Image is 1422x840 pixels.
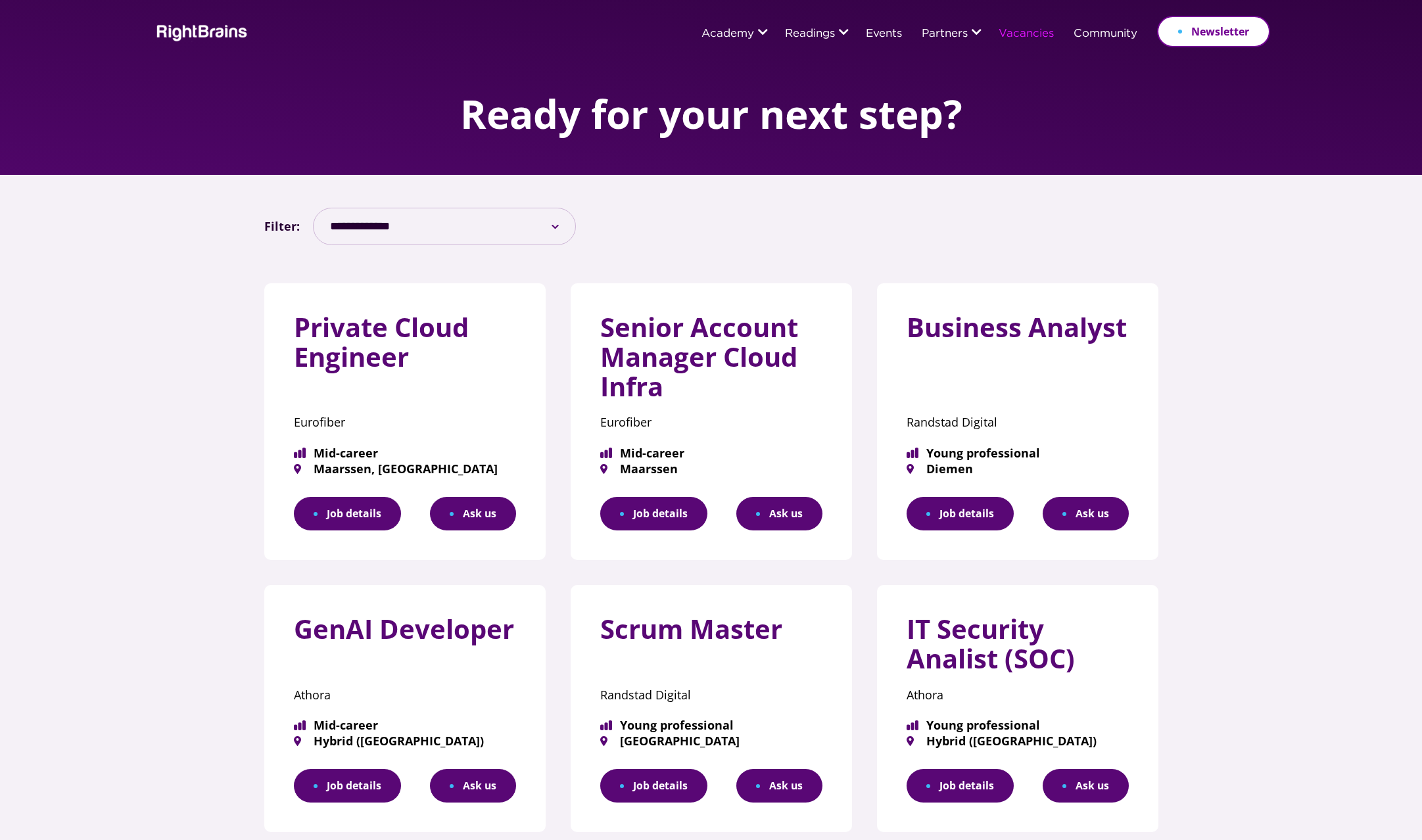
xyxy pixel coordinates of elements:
p: Randstad Digital [600,684,822,707]
a: Readings [785,28,835,40]
button: Ask us [1043,497,1129,530]
span: Hybrid ([GEOGRAPHIC_DATA]) [294,735,516,747]
a: Community [1074,28,1137,40]
h3: Private Cloud Engineer [294,313,516,382]
button: Ask us [1043,769,1129,803]
h3: Scrum Master [600,615,822,654]
p: Athora [294,684,516,707]
span: Young professional [907,719,1129,731]
span: Hybrid ([GEOGRAPHIC_DATA]) [907,735,1129,747]
button: Ask us [736,497,822,530]
h3: Senior Account Manager Cloud Infra [600,313,822,411]
a: Newsletter [1157,16,1270,47]
span: Young professional [600,719,822,731]
img: Rightbrains [153,22,248,41]
button: Ask us [430,769,516,803]
span: Mid-career [294,719,516,731]
button: Ask us [430,497,516,530]
p: Eurofiber [294,411,516,434]
p: Randstad Digital [907,411,1129,434]
a: Job details [294,497,401,530]
h1: Ready for your next step? [460,92,962,135]
a: Job details [600,497,707,530]
span: Young professional [907,447,1129,459]
h3: Business Analyst [907,313,1129,352]
a: Job details [907,497,1014,530]
h3: GenAI Developer [294,615,516,654]
span: [GEOGRAPHIC_DATA] [600,735,822,747]
a: Academy [701,28,754,40]
p: Eurofiber [600,411,822,434]
p: Athora [907,684,1129,707]
h3: IT Security Analist (SOC) [907,615,1129,684]
span: Mid-career [600,447,822,459]
a: Partners [922,28,968,40]
a: Job details [907,769,1014,803]
span: Diemen [907,463,1129,475]
button: Ask us [736,769,822,803]
a: Events [866,28,902,40]
span: Maarssen, [GEOGRAPHIC_DATA] [294,463,516,475]
span: Mid-career [294,447,516,459]
a: Job details [294,769,401,803]
a: Vacancies [999,28,1054,40]
a: Job details [600,769,707,803]
span: Maarssen [600,463,822,475]
label: Filter: [264,216,300,237]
